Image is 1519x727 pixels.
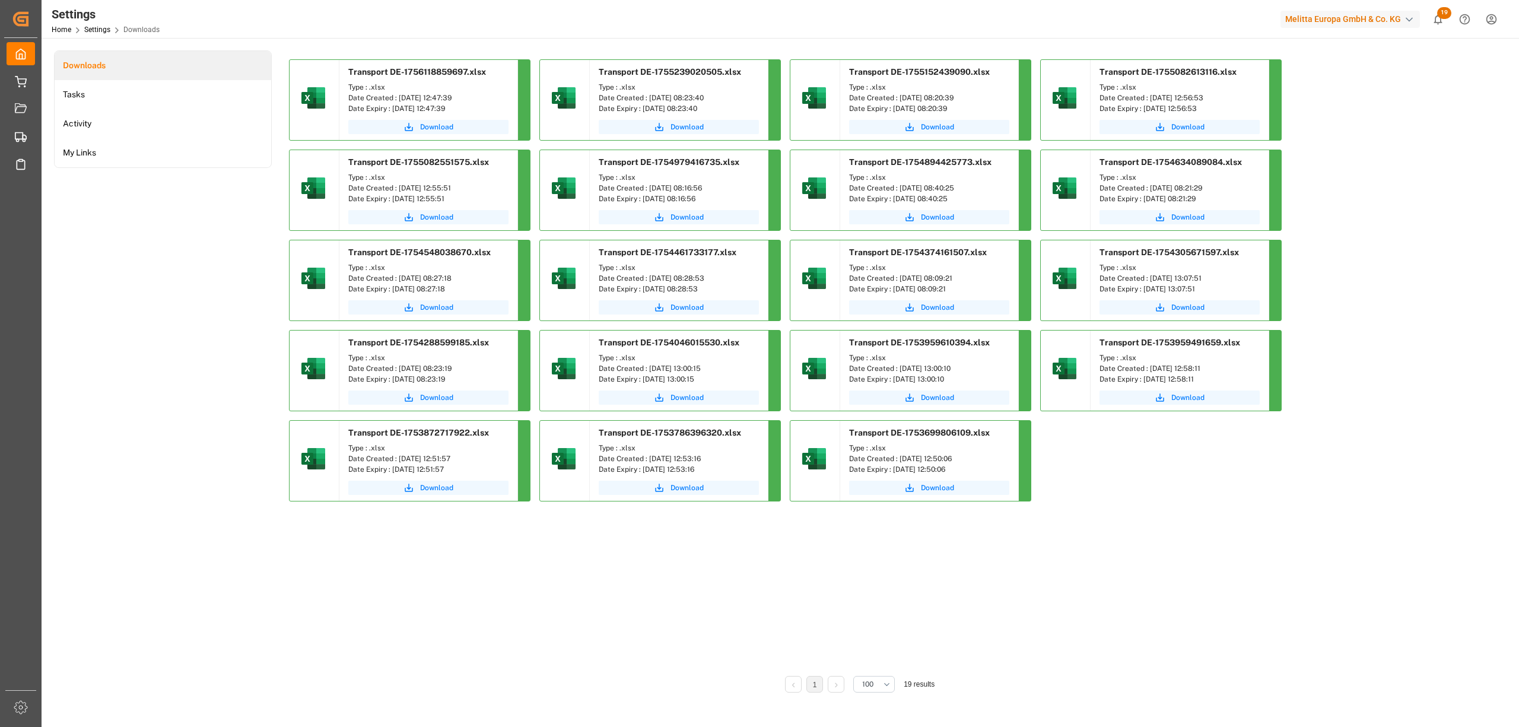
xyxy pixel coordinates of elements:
[849,353,1009,363] div: Type : .xlsx
[849,443,1009,453] div: Type : .xlsx
[1099,93,1260,103] div: Date Created : [DATE] 12:56:53
[599,391,759,405] button: Download
[348,262,509,273] div: Type : .xlsx
[921,392,954,403] span: Download
[1099,67,1237,77] span: Transport DE-1755082613116.xlsx
[420,392,453,403] span: Download
[1050,174,1079,202] img: microsoft-excel-2019--v1.png
[1099,284,1260,294] div: Date Expiry : [DATE] 13:07:51
[849,428,990,437] span: Transport DE-1753699806109.xlsx
[849,453,1009,464] div: Date Created : [DATE] 12:50:06
[1099,262,1260,273] div: Type : .xlsx
[348,481,509,495] button: Download
[1425,6,1451,33] button: show 19 new notifications
[849,172,1009,183] div: Type : .xlsx
[299,264,328,293] img: microsoft-excel-2019--v1.png
[549,264,578,293] img: microsoft-excel-2019--v1.png
[599,247,736,257] span: Transport DE-1754461733177.xlsx
[800,174,828,202] img: microsoft-excel-2019--v1.png
[921,302,954,313] span: Download
[549,84,578,112] img: microsoft-excel-2019--v1.png
[348,103,509,114] div: Date Expiry : [DATE] 12:47:39
[800,445,828,473] img: microsoft-excel-2019--v1.png
[348,210,509,224] a: Download
[55,109,271,138] a: Activity
[1099,172,1260,183] div: Type : .xlsx
[670,212,704,223] span: Download
[348,284,509,294] div: Date Expiry : [DATE] 08:27:18
[348,363,509,374] div: Date Created : [DATE] 08:23:19
[348,93,509,103] div: Date Created : [DATE] 12:47:39
[828,676,844,693] li: Next Page
[849,183,1009,193] div: Date Created : [DATE] 08:40:25
[55,80,271,109] a: Tasks
[849,262,1009,273] div: Type : .xlsx
[55,51,271,80] a: Downloads
[1099,353,1260,363] div: Type : .xlsx
[348,172,509,183] div: Type : .xlsx
[1099,391,1260,405] button: Download
[599,67,741,77] span: Transport DE-1755239020505.xlsx
[599,284,759,294] div: Date Expiry : [DATE] 08:28:53
[1050,84,1079,112] img: microsoft-excel-2019--v1.png
[599,428,741,437] span: Transport DE-1753786396320.xlsx
[1451,6,1478,33] button: Help Center
[599,300,759,315] button: Download
[1280,8,1425,30] button: Melitta Europa GmbH & Co. KG
[348,193,509,204] div: Date Expiry : [DATE] 12:55:51
[853,676,895,693] button: open menu
[55,138,271,167] a: My Links
[348,391,509,405] button: Download
[849,273,1009,284] div: Date Created : [DATE] 08:09:21
[849,157,992,167] span: Transport DE-1754894425773.xlsx
[849,103,1009,114] div: Date Expiry : [DATE] 08:20:39
[921,122,954,132] span: Download
[1050,264,1079,293] img: microsoft-excel-2019--v1.png
[849,247,987,257] span: Transport DE-1754374161507.xlsx
[348,67,486,77] span: Transport DE-1756118859697.xlsx
[1099,82,1260,93] div: Type : .xlsx
[1171,392,1205,403] span: Download
[348,464,509,475] div: Date Expiry : [DATE] 12:51:57
[299,354,328,383] img: microsoft-excel-2019--v1.png
[599,453,759,464] div: Date Created : [DATE] 12:53:16
[348,120,509,134] a: Download
[599,93,759,103] div: Date Created : [DATE] 08:23:40
[1099,300,1260,315] button: Download
[420,482,453,493] span: Download
[1099,374,1260,385] div: Date Expiry : [DATE] 12:58:11
[599,172,759,183] div: Type : .xlsx
[348,300,509,315] button: Download
[849,210,1009,224] a: Download
[849,363,1009,374] div: Date Created : [DATE] 13:00:10
[849,481,1009,495] button: Download
[1050,354,1079,383] img: microsoft-excel-2019--v1.png
[800,84,828,112] img: microsoft-excel-2019--v1.png
[348,353,509,363] div: Type : .xlsx
[1099,183,1260,193] div: Date Created : [DATE] 08:21:29
[849,193,1009,204] div: Date Expiry : [DATE] 08:40:25
[52,26,71,34] a: Home
[348,428,489,437] span: Transport DE-1753872717922.xlsx
[549,354,578,383] img: microsoft-excel-2019--v1.png
[800,354,828,383] img: microsoft-excel-2019--v1.png
[348,374,509,385] div: Date Expiry : [DATE] 08:23:19
[348,338,489,347] span: Transport DE-1754288599185.xlsx
[785,676,802,693] li: Previous Page
[1437,7,1451,19] span: 19
[84,26,110,34] a: Settings
[52,5,160,23] div: Settings
[849,391,1009,405] a: Download
[348,273,509,284] div: Date Created : [DATE] 08:27:18
[849,300,1009,315] button: Download
[420,212,453,223] span: Download
[1099,210,1260,224] a: Download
